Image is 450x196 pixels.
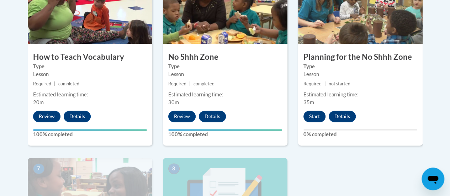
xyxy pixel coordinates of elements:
[189,81,191,86] span: |
[168,129,282,131] div: Your progress
[303,91,417,99] div: Estimated learning time:
[303,99,314,105] span: 35m
[33,70,147,78] div: Lesson
[33,131,147,138] label: 100% completed
[54,81,55,86] span: |
[422,168,444,190] iframe: Button to launch messaging window
[303,81,322,86] span: Required
[33,163,44,174] span: 7
[168,111,196,122] button: Review
[64,111,91,122] button: Details
[168,131,282,138] label: 100% completed
[168,163,180,174] span: 8
[168,63,282,70] label: Type
[33,63,147,70] label: Type
[298,52,423,63] h3: Planning for the No Shhh Zone
[168,70,282,78] div: Lesson
[303,131,417,138] label: 0% completed
[33,81,51,86] span: Required
[168,81,186,86] span: Required
[303,111,325,122] button: Start
[163,52,287,63] h3: No Shhh Zone
[33,129,147,131] div: Your progress
[28,52,152,63] h3: How to Teach Vocabulary
[33,111,60,122] button: Review
[33,99,44,105] span: 20m
[303,70,417,78] div: Lesson
[168,99,179,105] span: 30m
[194,81,215,86] span: completed
[199,111,226,122] button: Details
[329,81,350,86] span: not started
[58,81,79,86] span: completed
[168,91,282,99] div: Estimated learning time:
[329,111,356,122] button: Details
[33,91,147,99] div: Estimated learning time:
[324,81,326,86] span: |
[303,63,417,70] label: Type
